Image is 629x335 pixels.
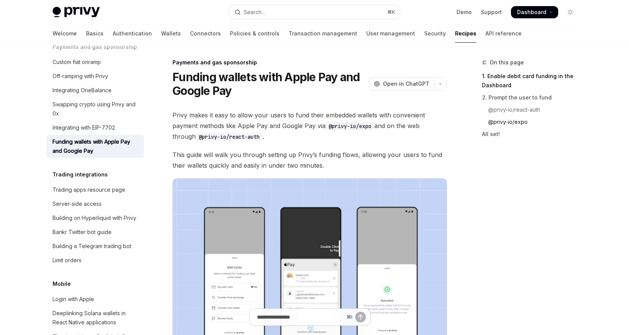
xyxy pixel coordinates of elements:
div: Payments and gas sponsorship [172,59,447,66]
code: @privy-io/expo [326,122,374,130]
h5: Trading integrations [53,170,108,179]
img: light logo [53,7,100,18]
h5: Mobile [53,279,71,289]
span: Dashboard [517,8,546,16]
a: Bankr Twitter bot guide [46,225,144,239]
a: Building a Telegram trading bot [46,239,144,253]
button: Open in ChatGPT [369,77,434,90]
a: Basics [86,24,104,43]
div: Swapping crypto using Privy and 0x [53,100,139,118]
a: Transaction management [289,24,357,43]
div: Custom fiat onramp [53,58,101,67]
a: Security [424,24,446,43]
a: Demo [457,8,472,16]
button: Toggle dark mode [564,6,576,18]
span: This guide will walk you through setting up Privy’s funding flows, allowing your users to fund th... [172,149,447,171]
span: Privy makes it easy to allow your users to fund their embedded wallets with convenient payment me... [172,110,447,142]
a: Funding wallets with Apple Pay and Google Pay [46,135,144,158]
a: Login with Apple [46,292,144,306]
span: Open in ChatGPT [383,80,429,88]
a: Authentication [113,24,152,43]
a: Support [481,8,502,16]
div: Deeplinking Solana wallets in React Native applications [53,309,139,327]
a: User management [366,24,415,43]
h1: Funding wallets with Apple Pay and Google Pay [172,70,366,98]
a: Server-side access [46,197,144,211]
button: Send message [355,312,366,322]
a: 2. Prompt the user to fund [482,91,583,104]
a: @privy-io/react-auth [482,104,583,116]
span: ⌘ K [387,9,395,15]
a: Swapping crypto using Privy and 0x [46,98,144,120]
div: Server-side access [53,199,102,208]
div: Limit orders [53,256,81,265]
a: Wallets [161,24,181,43]
div: Off-ramping with Privy [53,72,108,81]
a: @privy-io/expo [482,116,583,128]
a: Integrating OneBalance [46,83,144,97]
a: Dashboard [511,6,558,18]
a: 1. Enable debit card funding in the Dashboard [482,70,583,91]
div: Trading apps resource page [53,185,125,194]
div: Funding wallets with Apple Pay and Google Pay [53,137,139,155]
a: Welcome [53,24,77,43]
code: @privy-io/react-auth [196,133,263,141]
a: API reference [485,24,522,43]
a: Integrating with EIP-7702 [46,121,144,135]
div: Search... [244,8,265,17]
a: Limit orders [46,253,144,267]
a: Policies & controls [230,24,279,43]
input: Ask a question... [257,309,343,325]
button: Open search [229,5,400,19]
div: Bankr Twitter bot guide [53,228,112,237]
a: Connectors [190,24,221,43]
a: Off-ramping with Privy [46,69,144,83]
div: Building on Hyperliquid with Privy [53,213,136,223]
a: Deeplinking Solana wallets in React Native applications [46,306,144,329]
div: Integrating OneBalance [53,86,112,95]
div: Building a Telegram trading bot [53,242,131,251]
span: On this page [490,58,524,67]
a: Trading apps resource page [46,183,144,197]
a: Recipes [455,24,476,43]
div: Login with Apple [53,295,94,304]
div: Integrating with EIP-7702 [53,123,115,132]
a: Custom fiat onramp [46,55,144,69]
a: Building on Hyperliquid with Privy [46,211,144,225]
a: All set! [482,128,583,140]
